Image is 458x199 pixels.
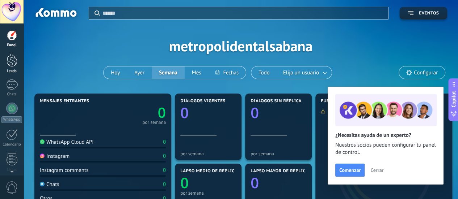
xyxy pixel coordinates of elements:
[180,103,189,122] text: 0
[251,66,277,79] button: Todo
[180,173,189,192] text: 0
[40,153,70,160] div: Instagram
[40,182,45,186] img: Chats
[1,69,22,74] div: Leads
[251,99,302,104] span: Diálogos sin réplica
[103,103,166,122] a: 0
[40,181,59,188] div: Chats
[40,167,88,174] div: Instagram comments
[180,99,226,104] span: Diálogos vigentes
[1,142,22,147] div: Calendario
[163,139,166,146] div: 0
[370,168,383,173] span: Cerrar
[339,168,361,173] span: Comenzar
[158,103,166,122] text: 0
[251,173,259,192] text: 0
[180,190,236,196] div: por semana
[335,142,436,156] span: Nuestros socios pueden configurar tu panel de control.
[251,169,308,174] span: Lapso mayor de réplica
[419,11,439,16] span: Eventos
[399,7,447,20] button: Eventos
[152,66,185,79] button: Semana
[127,66,152,79] button: Ayer
[104,66,127,79] button: Hoy
[40,139,94,146] div: WhatsApp Cloud API
[208,66,245,79] button: Fechas
[40,153,45,158] img: Instagram
[1,116,22,123] div: WhatsApp
[367,165,387,176] button: Cerrar
[180,169,238,174] span: Lapso medio de réplica
[320,108,408,114] div: No hay suficientes datos para mostrar
[180,151,236,156] div: por semana
[142,121,166,124] div: por semana
[321,99,363,104] span: Fuentes de leads
[251,151,306,156] div: por semana
[163,153,166,160] div: 0
[40,139,45,144] img: WhatsApp Cloud API
[40,99,89,104] span: Mensajes entrantes
[335,164,365,177] button: Comenzar
[251,103,259,122] text: 0
[335,132,436,139] h2: ¿Necesitas ayuda de un experto?
[163,181,166,188] div: 0
[185,66,209,79] button: Mes
[1,92,22,97] div: Chats
[282,68,320,78] span: Elija un usuario
[277,66,332,79] button: Elija un usuario
[450,91,457,107] span: Copilot
[414,70,438,76] span: Configurar
[163,167,166,174] div: 0
[1,43,22,48] div: Panel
